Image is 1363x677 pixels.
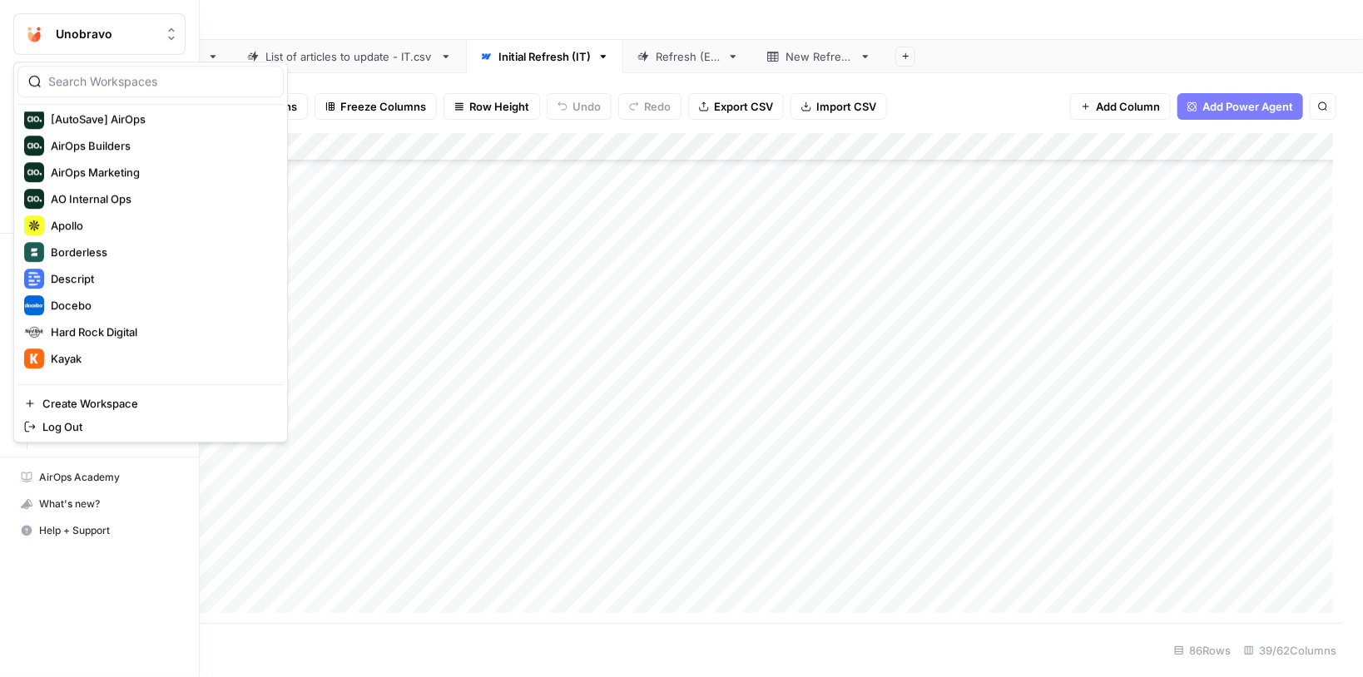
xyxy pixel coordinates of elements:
span: Unobravo [56,26,156,42]
input: Search Workspaces [48,73,273,90]
img: Docebo Logo [24,295,44,315]
div: 39/62 Columns [1237,637,1343,664]
span: Apollo [51,217,270,234]
img: AirOps Builders Logo [24,136,44,156]
img: AirOps Marketing Logo [24,162,44,182]
img: Borderless Logo [24,242,44,262]
div: 86 Rows [1167,637,1237,664]
img: Apollo Logo [24,215,44,235]
button: Redo [618,93,681,120]
button: Add Column [1070,93,1171,120]
span: Export CSV [714,98,773,115]
span: Docebo [51,297,270,314]
div: What's new? [14,492,185,516]
button: Help + Support [13,517,186,544]
span: Import CSV [816,98,876,115]
div: Workspace: Unobravo [13,62,288,442]
a: New Refresh [753,40,885,73]
a: Initial Refresh (IT) [466,40,623,73]
img: Wiz Logo [24,375,44,395]
span: Redo [644,98,671,115]
span: AO Internal Ops [51,190,270,207]
span: Borderless [51,244,270,260]
span: Kayak [51,350,270,367]
span: Hard Rock Digital [51,324,270,340]
button: Import CSV [791,93,887,120]
img: Hard Rock Digital Logo [24,322,44,342]
a: List of articles to update - IT.csv [233,40,466,73]
button: Workspace: Unobravo [13,13,186,55]
div: New Refresh [786,48,853,65]
img: Descript Logo [24,269,44,289]
img: Kayak Logo [24,348,44,368]
span: Descript [51,270,270,287]
img: AO Internal Ops Logo [24,189,44,209]
img: [AutoSave] AirOps Logo [24,109,44,129]
div: Refresh (ES) [656,48,721,65]
span: Create Workspace [42,395,270,412]
button: Freeze Columns [315,93,437,120]
button: Add Power Agent [1177,93,1303,120]
span: [AutoSave] AirOps [51,111,270,127]
img: Unobravo Logo [19,19,49,49]
button: Undo [547,93,612,120]
span: Undo [572,98,601,115]
button: What's new? [13,491,186,517]
span: Freeze Columns [340,98,426,115]
span: AirOps Builders [51,137,270,154]
button: Row Height [444,93,540,120]
a: Log Out [17,415,284,438]
a: Refresh (ES) [623,40,753,73]
span: AirOps Academy [39,470,178,485]
button: Export CSV [688,93,784,120]
a: Create Workspace [17,392,284,415]
span: Row Height [469,98,529,115]
span: Wiz [51,377,270,393]
span: Add Power Agent [1202,98,1293,115]
div: List of articles to update - IT.csv [265,48,434,65]
div: Initial Refresh (IT) [498,48,591,65]
span: Help + Support [39,523,178,538]
span: Log Out [42,418,270,435]
a: AirOps Academy [13,464,186,491]
span: Add Column [1096,98,1160,115]
span: AirOps Marketing [51,164,270,180]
